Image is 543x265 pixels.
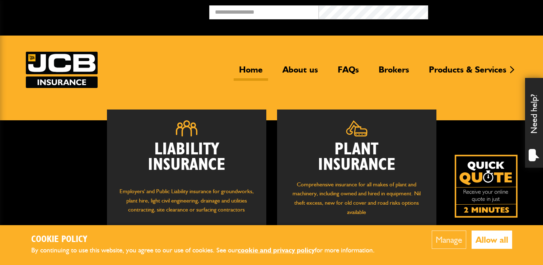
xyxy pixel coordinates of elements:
a: About us [277,64,323,81]
a: cookie and privacy policy [238,246,315,254]
h2: Cookie Policy [31,234,387,245]
p: Employers' and Public Liability insurance for groundworks, plant hire, light civil engineering, d... [118,187,256,221]
a: Brokers [373,64,415,81]
button: Broker Login [428,5,538,17]
p: By continuing to use this website, you agree to our use of cookies. See our for more information. [31,245,387,256]
a: Get your insurance quote isn just 2-minutes [455,155,518,218]
a: JCB Insurance Services [26,52,98,88]
div: Need help? [525,78,543,168]
p: Comprehensive insurance for all makes of plant and machinery, including owned and hired in equipm... [288,180,426,217]
a: FAQs [332,64,364,81]
img: JCB Insurance Services logo [26,52,98,88]
img: Quick Quote [455,155,518,218]
h2: Liability Insurance [118,142,256,180]
button: Allow all [472,231,512,249]
a: Products & Services [423,64,512,81]
h2: Plant Insurance [288,142,426,173]
button: Manage [432,231,466,249]
a: Home [234,64,268,81]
